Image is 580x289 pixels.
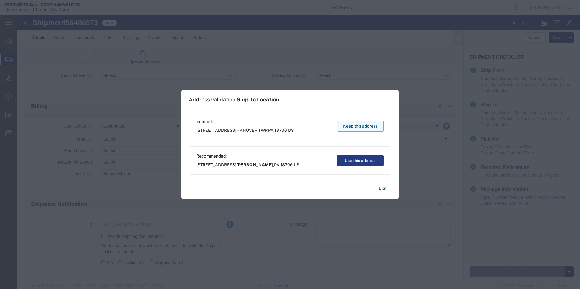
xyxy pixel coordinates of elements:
[280,162,293,167] span: 18706
[237,96,279,103] span: Ship To Location
[374,183,391,194] button: Exit
[189,96,279,103] h1: Address validation:
[236,162,273,167] span: [PERSON_NAME]
[196,162,299,168] span: [STREET_ADDRESS] ,
[288,128,294,133] span: US
[274,162,279,167] span: PA
[196,153,299,159] span: Recommended:
[275,128,287,133] span: 18706
[196,118,294,125] span: Entered:
[196,127,294,134] span: [STREET_ADDRESS] ,
[236,128,267,133] span: HANOVER TWP
[294,162,299,167] span: US
[337,155,384,166] button: Use this address
[337,121,384,132] button: Keep this address
[268,128,274,133] span: PA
